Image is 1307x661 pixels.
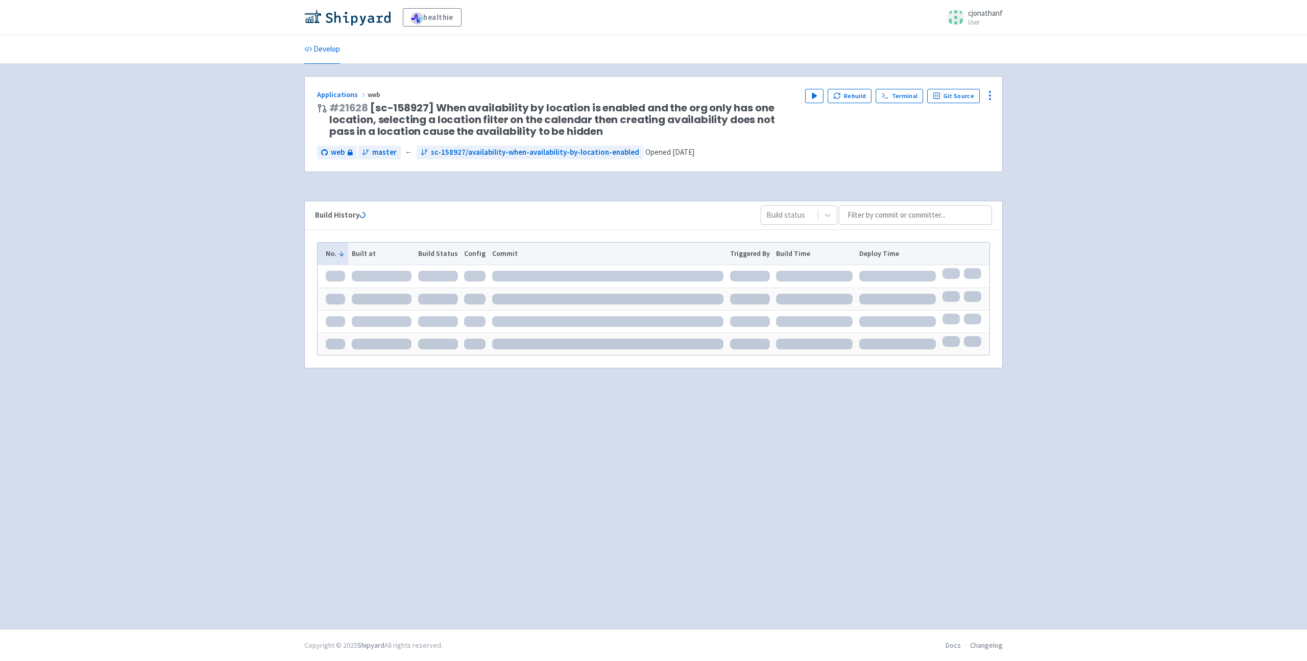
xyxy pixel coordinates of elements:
a: Terminal [876,89,923,103]
th: Config [461,243,489,265]
a: Shipyard [357,641,384,650]
span: web [368,90,382,99]
th: Commit [489,243,727,265]
span: ← [405,147,413,158]
a: #21628 [329,101,368,115]
a: cjonathanf User [941,9,1003,26]
a: web [317,146,357,159]
span: [sc-158927] When availability by location is enabled and the org only has one location, selecting... [329,102,797,137]
a: Docs [946,641,961,650]
th: Build Status [415,243,461,265]
a: Applications [317,90,368,99]
a: master [358,146,401,159]
time: [DATE] [672,147,694,157]
span: sc-158927/availability-when-availability-by-location-enabled [431,147,639,158]
a: Git Source [927,89,980,103]
th: Built at [348,243,415,265]
small: User [968,19,1003,26]
th: Deploy Time [856,243,939,265]
button: No. [326,248,345,259]
div: Copyright © 2025 All rights reserved. [304,640,443,651]
a: Changelog [970,641,1003,650]
span: Opened [645,147,694,157]
button: Play [805,89,824,103]
div: Build History [315,209,744,221]
span: web [331,147,345,158]
span: master [372,147,397,158]
button: Rebuild [828,89,872,103]
a: sc-158927/availability-when-availability-by-location-enabled [417,146,643,159]
a: healthie [403,8,462,27]
a: Develop [304,35,340,64]
img: Shipyard logo [304,9,391,26]
span: cjonathanf [968,8,1003,18]
th: Build Time [773,243,856,265]
th: Triggered By [727,243,773,265]
input: Filter by commit or committer... [839,205,992,225]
